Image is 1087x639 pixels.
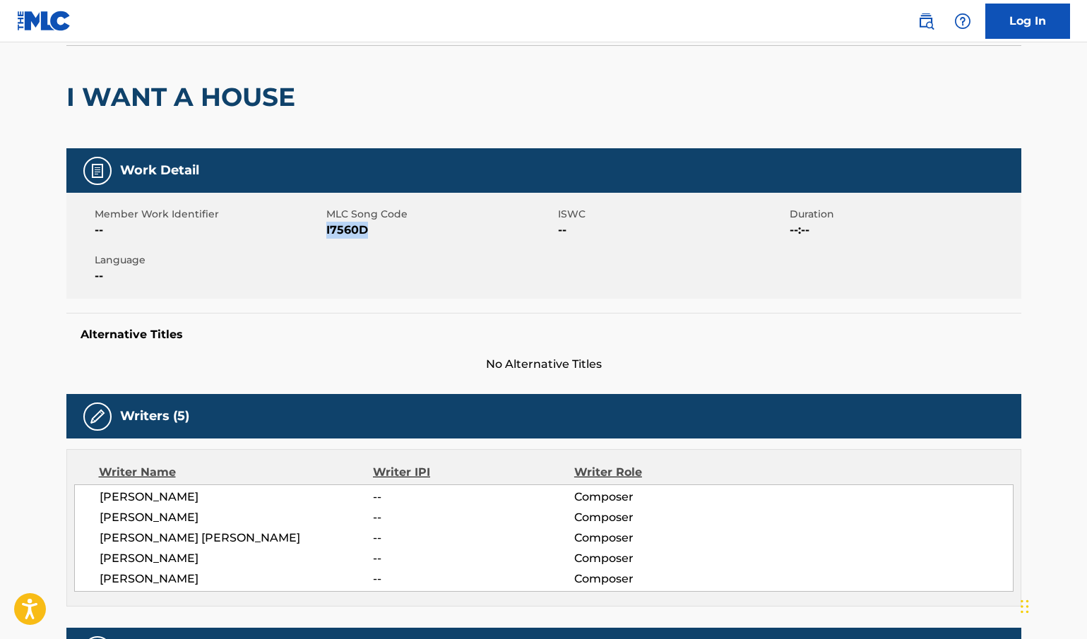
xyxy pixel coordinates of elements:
[949,7,977,35] div: Help
[95,222,323,239] span: --
[917,13,934,30] img: search
[373,489,574,506] span: --
[574,489,757,506] span: Composer
[574,550,757,567] span: Composer
[790,222,1018,239] span: --:--
[81,328,1007,342] h5: Alternative Titles
[66,81,302,113] h2: I WANT A HOUSE
[373,464,574,481] div: Writer IPI
[100,509,374,526] span: [PERSON_NAME]
[1021,585,1029,628] div: Drag
[574,509,757,526] span: Composer
[912,7,940,35] a: Public Search
[100,550,374,567] span: [PERSON_NAME]
[100,571,374,587] span: [PERSON_NAME]
[120,408,189,424] h5: Writers (5)
[373,530,574,547] span: --
[574,571,757,587] span: Composer
[558,222,786,239] span: --
[89,408,106,425] img: Writers
[100,530,374,547] span: [PERSON_NAME] [PERSON_NAME]
[373,509,574,526] span: --
[790,207,1018,222] span: Duration
[120,162,199,179] h5: Work Detail
[95,207,323,222] span: Member Work Identifier
[574,464,757,481] div: Writer Role
[558,207,786,222] span: ISWC
[373,571,574,587] span: --
[326,222,554,239] span: I7560D
[985,4,1070,39] a: Log In
[95,253,323,268] span: Language
[17,11,71,31] img: MLC Logo
[574,530,757,547] span: Composer
[373,550,574,567] span: --
[66,356,1021,373] span: No Alternative Titles
[954,13,971,30] img: help
[89,162,106,179] img: Work Detail
[1016,571,1087,639] iframe: Chat Widget
[100,489,374,506] span: [PERSON_NAME]
[326,207,554,222] span: MLC Song Code
[99,464,374,481] div: Writer Name
[95,268,323,285] span: --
